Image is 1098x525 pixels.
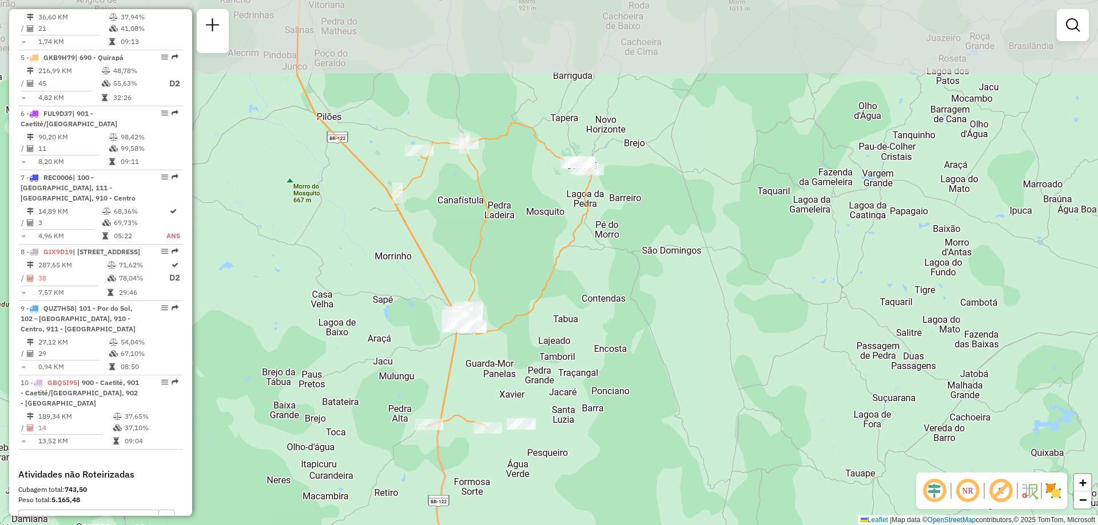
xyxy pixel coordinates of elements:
td: 37,65% [124,411,178,422]
td: 69,73% [113,217,166,229]
em: Rota exportada [172,54,178,61]
td: / [21,217,26,229]
td: 189,34 KM [38,411,113,422]
span: + [1079,475,1087,490]
td: = [21,287,26,298]
td: 21 [38,23,109,34]
i: Total de Atividades [27,275,34,282]
em: Opções [161,174,168,181]
i: Rota otimizada [170,208,177,215]
td: 90,20 KM [38,131,109,143]
span: Ocultar deslocamento [921,477,948,504]
td: 71,62% [118,259,169,271]
i: % de utilização do peso [109,134,118,141]
em: Opções [161,248,168,255]
i: Distância Total [27,262,34,268]
i: Rota otimizada [172,262,178,268]
i: Tempo total em rota [109,158,115,165]
i: Distância Total [27,208,34,215]
span: | [STREET_ADDRESS] [73,247,140,256]
i: % de utilização do peso [108,262,116,268]
a: Zoom in [1074,474,1091,491]
i: % de utilização da cubagem [109,350,118,357]
i: % de utilização da cubagem [113,424,122,431]
span: REC0006 [43,173,73,182]
td: 1,74 KM [38,36,109,47]
td: 38 [38,271,107,285]
td: 29:46 [118,287,169,298]
td: 08:50 [120,361,178,372]
span: | 690 - Quirapá [75,53,124,62]
i: % de utilização do peso [113,413,122,420]
img: Fluxo de ruas [1020,482,1039,500]
td: 09:04 [124,435,178,447]
td: 36,60 KM [38,11,109,23]
td: 68,36% [113,206,166,217]
i: Distância Total [27,413,34,420]
i: % de utilização do peso [102,208,111,215]
a: Nova sessão e pesquisa [201,14,224,39]
span: FUL9D37 [43,109,72,118]
span: 7 - [21,173,136,202]
i: Tempo total em rota [109,363,115,370]
td: 7,57 KM [38,287,107,298]
td: 287,65 KM [38,259,107,271]
td: / [21,348,26,359]
td: 14,89 KM [38,206,102,217]
i: % de utilização do peso [102,67,110,74]
i: % de utilização da cubagem [102,80,110,87]
strong: 743,50 [65,485,87,494]
span: QUZ7H58 [43,304,74,312]
span: 5 - [21,53,124,62]
td: / [21,271,26,285]
td: 4,82 KM [38,92,101,103]
span: − [1079,492,1087,507]
td: 11 [38,143,109,154]
i: Distância Total [27,134,34,141]
em: Rota exportada [172,248,178,255]
td: 37,94% [120,11,178,23]
div: Map data © contributors,© 2025 TomTom, Microsoft [858,515,1098,525]
i: % de utilização da cubagem [108,275,116,282]
td: = [21,92,26,103]
em: Opções [161,379,168,386]
td: 55,63% [113,77,158,91]
i: % de utilização da cubagem [102,219,111,226]
span: GBQ5I95 [47,378,77,387]
p: D2 [169,271,180,284]
span: | 100 - [GEOGRAPHIC_DATA], 111 - [GEOGRAPHIC_DATA], 910 - Centro [21,173,136,202]
span: | 101 - Por do Sol, 102 - [GEOGRAPHIC_DATA], 910 - Centro, 911 - [GEOGRAPHIC_DATA] [21,304,136,333]
td: 09:13 [120,36,178,47]
h4: Atividades não Roteirizadas [18,469,183,480]
td: 0,94 KM [38,361,109,372]
a: Leaflet [861,516,888,524]
td: = [21,156,26,167]
td: / [21,422,26,434]
i: Distância Total [27,14,34,21]
i: Tempo total em rota [113,438,119,444]
i: % de utilização da cubagem [109,145,118,152]
span: 9 - [21,304,136,333]
td: 27,12 KM [38,336,109,348]
i: Total de Atividades [27,80,34,87]
i: Distância Total [27,67,34,74]
td: 4,96 KM [38,230,102,242]
td: / [21,143,26,154]
td: 54,04% [120,336,178,348]
td: 3 [38,217,102,229]
em: Opções [161,54,168,61]
i: Total de Atividades [27,219,34,226]
strong: 5.165,48 [51,495,80,504]
i: Tempo total em rota [102,94,108,101]
td: 67,10% [120,348,178,359]
i: Tempo total em rota [102,233,108,239]
div: Cubagem total: [18,484,183,495]
em: Opções [161,304,168,311]
i: Total de Atividades [27,145,34,152]
td: / [21,77,26,91]
td: = [21,230,26,242]
i: Total de Atividades [27,25,34,32]
span: 8 - [21,247,140,256]
span: 10 - [21,378,139,407]
td: = [21,36,26,47]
